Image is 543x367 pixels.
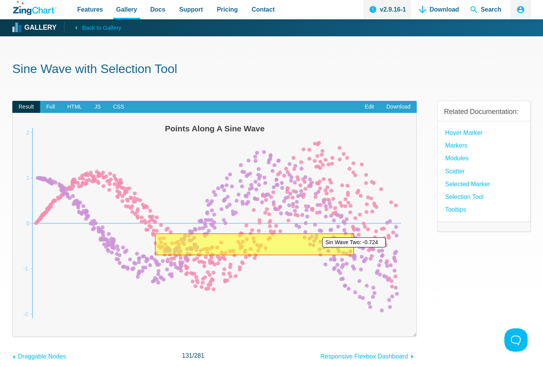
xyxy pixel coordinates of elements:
h3: Related Documentation: [444,107,524,116]
span: Docs [150,4,165,15]
span: Support [179,4,203,15]
span: Draggable Nodes [18,353,66,360]
a: Markers [445,140,467,151]
h1: Sine Wave with Selection Tool [12,61,531,78]
span: HTML [61,101,88,113]
a: Gallery [13,22,56,34]
span: / [182,350,204,361]
span: Contact [252,4,275,15]
span: Full [40,101,61,113]
span: Responsive Flexbox Dashboard [321,353,408,360]
span: JS [88,101,107,113]
strong: Gallery [24,24,56,31]
a: selection tool [445,192,483,202]
span: CSS [107,101,131,113]
a: modules [445,153,468,163]
iframe: Toggle Customer Support [504,328,528,352]
a: Responsive Flexbox Dashboard [321,349,417,362]
span: Result [12,101,40,113]
span: Back to Gallery [82,23,121,33]
span: 281 [194,352,204,359]
a: ZingChart Logo. Click to return to the homepage [13,1,57,15]
span: 131 [182,352,192,359]
a: Draggable Nodes [12,349,66,362]
a: Selected Marker [445,179,490,189]
a: Back to Gallery [64,22,121,33]
a: Edit [358,101,380,113]
a: Hover Marker [445,127,482,138]
span: Gallery [116,4,137,15]
a: Download [380,101,416,113]
span: Pricing [217,4,238,15]
span: Features [77,4,103,15]
a: Scatter [445,166,465,177]
a: Tooltips [445,204,466,215]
